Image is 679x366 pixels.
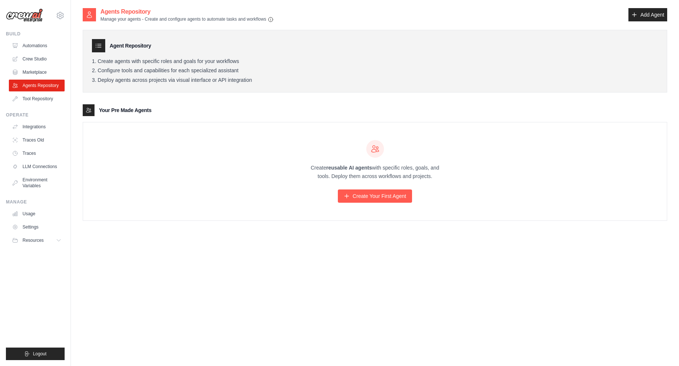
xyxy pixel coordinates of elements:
a: Environment Variables [9,174,65,192]
button: Resources [9,234,65,246]
a: LLM Connections [9,161,65,172]
span: Resources [23,237,44,243]
h3: Agent Repository [110,42,151,49]
a: Crew Studio [9,53,65,65]
a: Marketplace [9,66,65,78]
li: Create agents with specific roles and goals for your workflows [92,58,658,65]
p: Manage your agents - Create and configure agents to automate tasks and workflows [100,16,274,22]
a: Integrations [9,121,65,133]
li: Configure tools and capabilities for each specialized assistant [92,67,658,74]
h3: Your Pre Made Agents [99,107,151,114]
div: Manage [6,199,65,205]
div: Operate [6,112,65,118]
a: Create Your First Agent [338,189,412,203]
p: Create with specific roles, goals, and tools. Deploy them across workflows and projects. [304,164,446,181]
h2: Agents Repository [100,7,274,16]
a: Traces [9,147,65,159]
a: Add Agent [628,8,667,21]
a: Usage [9,208,65,220]
a: Settings [9,221,65,233]
li: Deploy agents across projects via visual interface or API integration [92,77,658,84]
img: Logo [6,8,43,22]
button: Logout [6,348,65,360]
a: Automations [9,40,65,52]
a: Tool Repository [9,93,65,105]
div: Build [6,31,65,37]
strong: reusable AI agents [326,165,372,171]
a: Traces Old [9,134,65,146]
span: Logout [33,351,47,357]
a: Agents Repository [9,80,65,91]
